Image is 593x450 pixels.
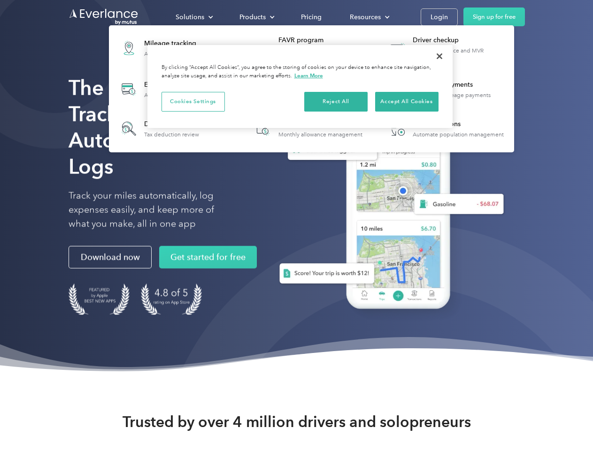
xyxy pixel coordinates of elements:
div: By clicking “Accept All Cookies”, you agree to the storing of cookies on your device to enhance s... [162,64,439,80]
a: Go to homepage [69,8,139,26]
div: Mileage tracking [144,39,205,48]
nav: Products [109,25,514,152]
a: Get started for free [159,246,257,269]
a: Pricing [292,9,331,25]
div: Automate population management [413,131,504,138]
div: FAVR program [278,36,375,45]
a: Expense trackingAutomatic transaction logs [114,72,216,106]
a: More information about your privacy, opens in a new tab [294,72,323,79]
div: Deduction finder [144,120,199,129]
a: Deduction finderTax deduction review [114,113,204,144]
div: Automatic mileage logs [144,51,205,57]
div: Expense tracking [144,80,212,90]
img: Badge for Featured by Apple Best New Apps [69,284,130,315]
div: Products [230,9,282,25]
button: Accept All Cookies [375,92,439,112]
p: Track your miles automatically, log expenses easily, and keep more of what you make, all in one app [69,189,236,231]
div: Solutions [176,11,204,23]
div: HR Integrations [413,120,504,129]
a: Download now [69,246,152,269]
div: Resources [350,11,381,23]
div: Pricing [301,11,322,23]
div: Automatic transaction logs [144,92,212,98]
a: FAVR programFixed & Variable Rate reimbursement design & management [248,31,375,65]
a: Sign up for free [463,7,525,26]
div: Driver checkup [413,36,509,45]
div: Products [239,11,266,23]
button: Cookies Settings [162,92,225,112]
div: License, insurance and MVR verification [413,47,509,60]
div: Tax deduction review [144,131,199,138]
div: Cookie banner [147,45,453,128]
a: Driver checkupLicense, insurance and MVR verification [382,31,509,65]
a: Accountable planMonthly allowance management [248,113,367,144]
div: Monthly allowance management [278,131,362,138]
div: Resources [340,9,397,25]
button: Close [429,46,450,67]
div: Login [431,11,448,23]
a: Mileage trackingAutomatic mileage logs [114,31,210,65]
div: Privacy [147,45,453,128]
img: Everlance, mileage tracker app, expense tracking app [264,89,511,323]
a: HR IntegrationsAutomate population management [382,113,508,144]
a: Login [421,8,458,26]
button: Reject All [304,92,368,112]
div: Solutions [166,9,221,25]
strong: Trusted by over 4 million drivers and solopreneurs [123,412,471,431]
img: 4.9 out of 5 stars on the app store [141,284,202,315]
